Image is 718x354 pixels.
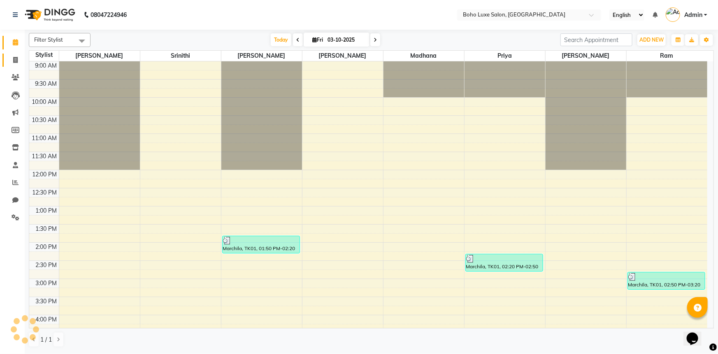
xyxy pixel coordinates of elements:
div: Marchila, TK01, 02:20 PM-02:50 PM, Detan - Face & Neck [466,254,543,271]
div: 10:00 AM [30,98,59,106]
div: Marchila, TK01, 01:50 PM-02:20 PM, Detan - Face & Neck [223,236,300,253]
input: Search Appointment [560,33,632,46]
div: 11:30 AM [30,152,59,161]
span: Ram [627,51,708,61]
div: 2:30 PM [34,261,59,270]
div: 3:30 PM [34,297,59,306]
span: [PERSON_NAME] [546,51,626,61]
div: Marchila, TK01, 02:50 PM-03:20 PM, Haircut - Kids Cut (Below 10 Years) - [DEMOGRAPHIC_DATA] [628,272,705,289]
img: logo [21,3,77,26]
div: 2:00 PM [34,243,59,251]
img: Admin [666,7,680,22]
button: ADD NEW [637,34,666,46]
b: 08047224946 [91,3,127,26]
span: Filter Stylist [34,36,63,43]
span: Madhana [383,51,464,61]
span: [PERSON_NAME] [302,51,383,61]
span: ADD NEW [639,37,664,43]
div: 3:00 PM [34,279,59,288]
div: 4:00 PM [34,315,59,324]
div: 1:00 PM [34,206,59,215]
div: 10:30 AM [30,116,59,124]
div: 1:30 PM [34,225,59,233]
span: 1 / 1 [40,335,52,344]
input: 2025-10-03 [325,34,366,46]
div: 12:30 PM [31,188,59,197]
span: Admin [684,11,702,19]
div: 9:30 AM [34,80,59,88]
span: [PERSON_NAME] [221,51,302,61]
span: Priya [465,51,545,61]
div: 12:00 PM [31,170,59,179]
span: Fri [310,37,325,43]
div: 11:00 AM [30,134,59,143]
span: Srinithi [140,51,221,61]
span: Today [271,33,291,46]
iframe: chat widget [683,321,710,346]
span: [PERSON_NAME] [59,51,140,61]
div: Stylist [29,51,59,59]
